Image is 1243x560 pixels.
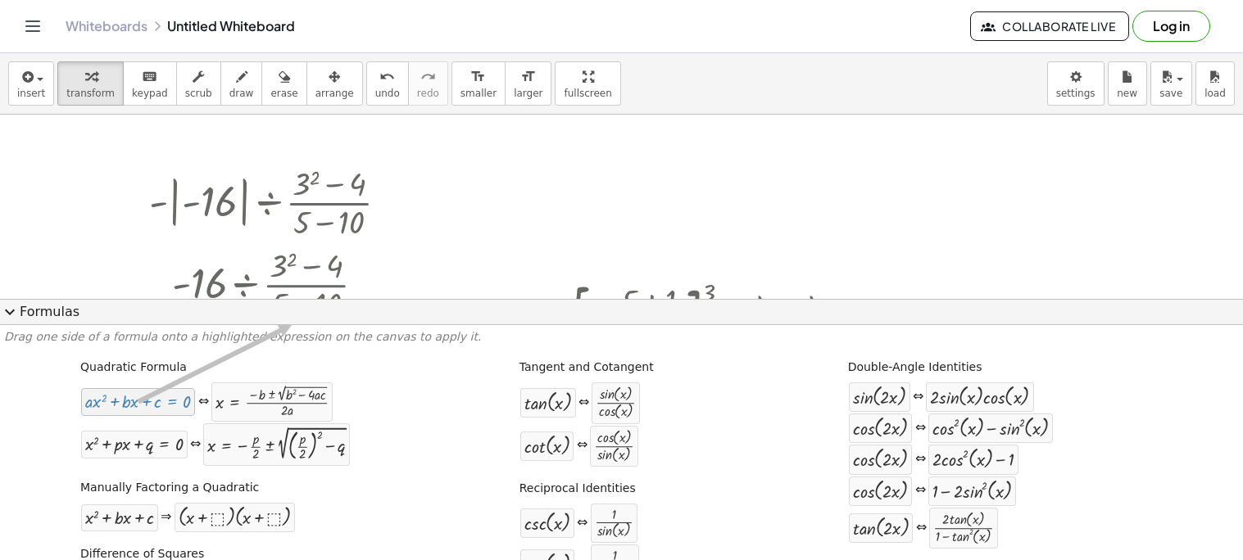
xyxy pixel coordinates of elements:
[913,388,923,407] div: ⇔
[519,481,636,497] label: Reciprocal Identities
[1108,61,1147,106] button: new
[270,88,297,99] span: erase
[80,359,187,376] label: Quadratic Formula
[132,88,168,99] span: keypad
[315,88,354,99] span: arrange
[915,450,926,469] div: ⇔
[261,61,306,106] button: erase
[519,359,654,376] label: Tangent and Cotangent
[417,88,439,99] span: redo
[555,61,620,106] button: fullscreen
[915,419,926,438] div: ⇔
[984,19,1115,34] span: Collaborate Live
[185,88,212,99] span: scrub
[916,519,927,538] div: ⇔
[198,393,209,412] div: ⇔
[66,18,147,34] a: Whiteboards
[1204,88,1226,99] span: load
[4,329,1239,345] p: Drag one side of a formula onto a highlighted expression on the canvas to apply it.
[420,67,436,87] i: redo
[8,61,54,106] button: insert
[1056,88,1096,99] span: settings
[17,88,45,99] span: insert
[190,436,201,454] div: ⇔
[1117,88,1137,99] span: new
[306,61,363,106] button: arrange
[564,88,611,99] span: fullscreen
[366,61,409,106] button: undoundo
[848,359,982,376] label: Double-Angle Identities
[520,67,536,87] i: format_size
[176,61,221,106] button: scrub
[408,61,448,106] button: redoredo
[505,61,551,106] button: format_sizelarger
[514,88,542,99] span: larger
[229,88,254,99] span: draw
[578,394,589,413] div: ⇔
[577,514,587,533] div: ⇔
[80,480,259,496] label: Manually Factoring a Quadratic
[577,436,587,455] div: ⇔
[970,11,1129,41] button: Collaborate Live
[470,67,486,87] i: format_size
[123,61,177,106] button: keyboardkeypad
[1132,11,1210,42] button: Log in
[375,88,400,99] span: undo
[1195,61,1235,106] button: load
[379,67,395,87] i: undo
[1159,88,1182,99] span: save
[915,481,926,500] div: ⇔
[161,508,171,527] div: ⇒
[20,13,46,39] button: Toggle navigation
[1047,61,1105,106] button: settings
[57,61,124,106] button: transform
[66,88,115,99] span: transform
[142,67,157,87] i: keyboard
[220,61,263,106] button: draw
[451,61,506,106] button: format_sizesmaller
[460,88,497,99] span: smaller
[1150,61,1192,106] button: save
